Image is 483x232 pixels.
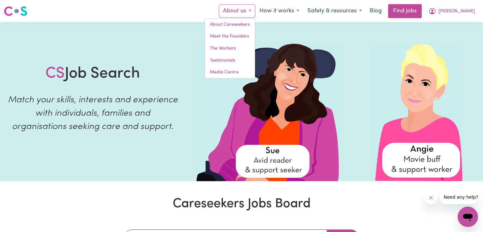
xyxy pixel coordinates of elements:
[205,55,255,67] a: Testimonials
[425,191,437,204] iframe: Close message
[4,4,38,10] span: Need any help?
[205,31,255,43] a: Meet the Founders
[205,18,255,79] div: About us
[45,65,140,83] h1: Job Search
[366,4,386,18] a: Blog
[255,4,303,18] button: How it works
[424,4,479,18] button: My Account
[388,4,422,18] a: Find jobs
[303,4,366,18] button: Safety & resources
[440,190,478,204] iframe: Message from company
[458,207,478,227] iframe: Button to launch messaging window
[205,19,255,31] a: About Careseekers
[8,93,178,133] p: Match your skills, interests and experience with individuals, families and organisations seeking ...
[4,4,27,18] a: Careseekers logo
[439,8,475,15] span: [PERSON_NAME]
[205,43,255,55] a: The Workers
[4,5,27,17] img: Careseekers logo
[205,66,255,78] a: Media Centre
[45,66,65,81] span: CS
[219,4,255,18] button: About us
